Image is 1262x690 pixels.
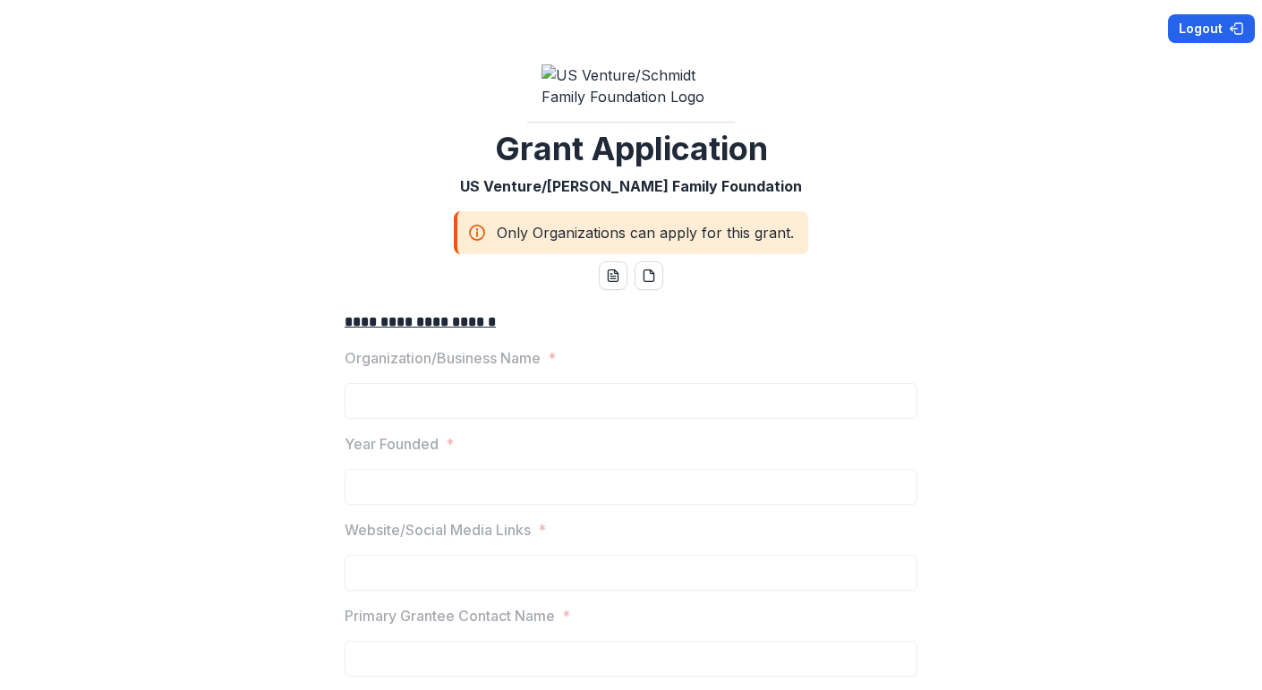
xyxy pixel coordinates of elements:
[599,261,627,290] button: word-download
[541,64,721,107] img: US Venture/Schmidt Family Foundation Logo
[345,347,541,369] p: Organization/Business Name
[495,130,768,168] h2: Grant Application
[345,605,555,626] p: Primary Grantee Contact Name
[345,433,439,455] p: Year Founded
[460,175,802,197] p: US Venture/[PERSON_NAME] Family Foundation
[345,519,531,541] p: Website/Social Media Links
[635,261,663,290] button: pdf-download
[454,211,808,254] div: Only Organizations can apply for this grant.
[1168,14,1255,43] button: Logout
